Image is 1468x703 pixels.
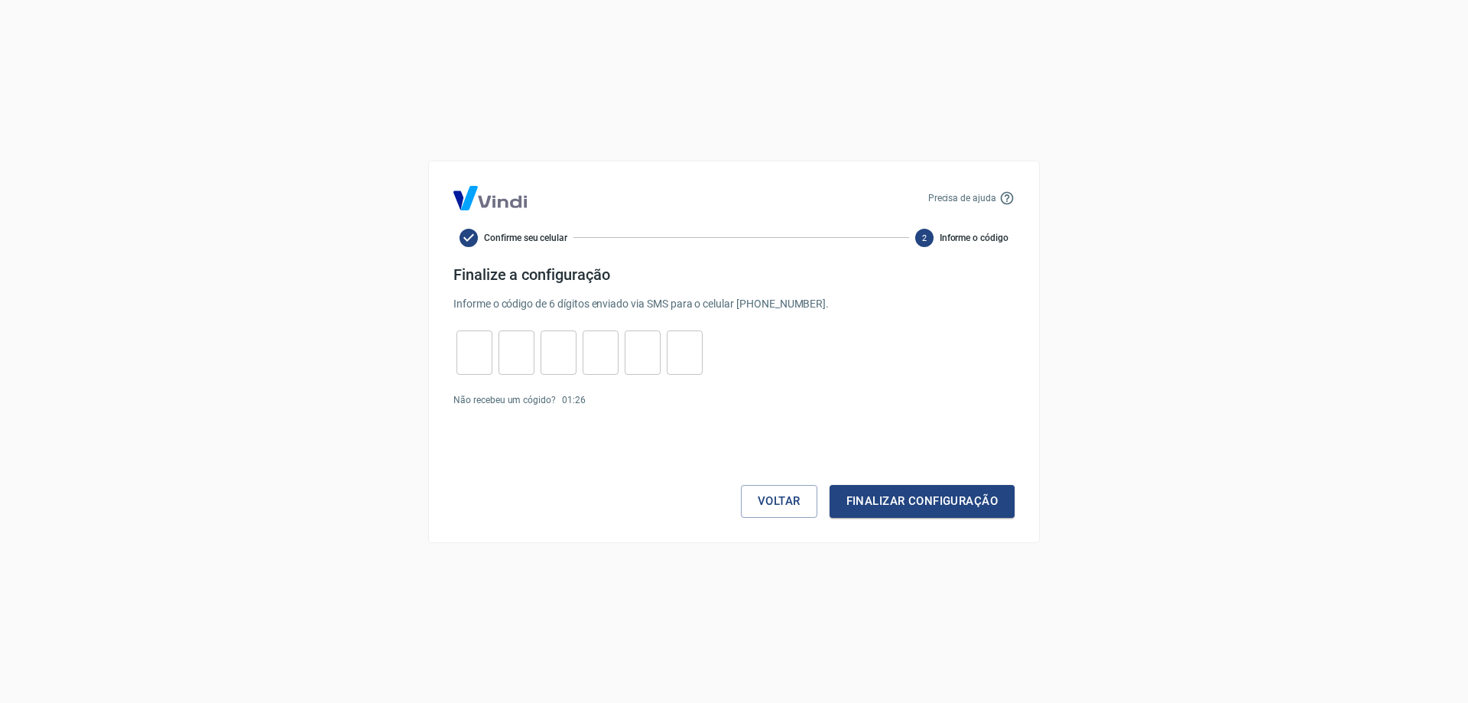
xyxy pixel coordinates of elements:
p: Precisa de ajuda [928,191,996,205]
p: Não recebeu um cógido? [453,393,556,407]
p: 01 : 26 [562,393,586,407]
p: Informe o código de 6 dígitos enviado via SMS para o celular [PHONE_NUMBER] . [453,296,1015,312]
text: 2 [922,233,927,242]
button: Voltar [741,485,817,517]
span: Informe o código [940,231,1008,245]
span: Confirme seu celular [484,231,567,245]
h4: Finalize a configuração [453,265,1015,284]
img: Logo Vind [453,186,527,210]
button: Finalizar configuração [830,485,1015,517]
